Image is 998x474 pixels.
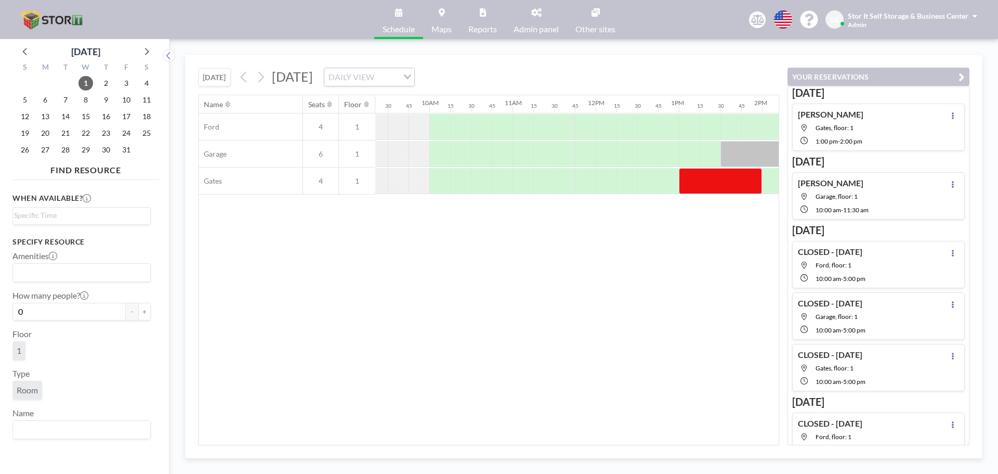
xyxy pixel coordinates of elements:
[18,126,32,140] span: Sunday, October 19, 2025
[58,109,73,124] span: Tuesday, October 14, 2025
[78,143,93,157] span: Wednesday, October 29, 2025
[139,126,154,140] span: Saturday, October 25, 2025
[139,109,154,124] span: Saturday, October 18, 2025
[816,193,858,200] span: Garage, floor: 1
[843,326,865,334] span: 5:00 PM
[614,103,620,109] div: 15
[17,9,88,30] img: organization-logo
[324,68,414,86] div: Search for option
[468,103,475,109] div: 30
[199,122,219,132] span: Ford
[841,275,843,283] span: -
[843,275,865,283] span: 5:00 PM
[339,176,375,186] span: 1
[841,326,843,334] span: -
[489,103,495,109] div: 45
[816,433,851,441] span: Ford, floor: 1
[843,206,869,214] span: 11:30 AM
[38,143,52,157] span: Monday, October 27, 2025
[816,326,841,334] span: 10:00 AM
[99,143,113,157] span: Thursday, October 30, 2025
[339,122,375,132] span: 1
[787,68,969,86] button: YOUR RESERVATIONS
[792,395,965,408] h3: [DATE]
[739,103,745,109] div: 45
[204,100,223,109] div: Name
[816,275,841,283] span: 10:00 AM
[718,103,724,109] div: 30
[199,176,222,186] span: Gates
[792,86,965,99] h3: [DATE]
[12,290,88,301] label: How many people?
[308,100,325,109] div: Seats
[17,345,21,355] span: 1
[431,25,452,33] span: Maps
[12,368,30,379] label: Type
[14,210,145,221] input: Search for option
[422,99,439,107] div: 10AM
[119,109,134,124] span: Friday, October 17, 2025
[139,93,154,107] span: Saturday, October 11, 2025
[303,176,338,186] span: 4
[12,329,32,339] label: Floor
[848,21,866,29] span: Admin
[572,103,579,109] div: 45
[13,421,150,439] div: Search for option
[303,149,338,159] span: 6
[406,103,412,109] div: 45
[697,103,703,109] div: 15
[58,143,73,157] span: Tuesday, October 28, 2025
[798,418,862,429] h4: CLOSED - [DATE]
[99,109,113,124] span: Thursday, October 16, 2025
[116,61,136,75] div: F
[830,15,839,24] span: S&
[199,149,227,159] span: Garage
[792,155,965,168] h3: [DATE]
[344,100,362,109] div: Floor
[58,126,73,140] span: Tuesday, October 21, 2025
[35,61,56,75] div: M
[816,364,853,372] span: Gates, floor: 1
[76,61,96,75] div: W
[816,137,838,145] span: 1:00 PM
[798,178,863,188] h4: [PERSON_NAME]
[377,70,397,84] input: Search for option
[198,68,231,86] button: [DATE]
[12,161,159,175] h4: FIND RESOURCE
[78,76,93,91] span: Wednesday, October 1, 2025
[15,61,35,75] div: S
[78,126,93,140] span: Wednesday, October 22, 2025
[14,266,145,279] input: Search for option
[38,126,52,140] span: Monday, October 20, 2025
[841,206,843,214] span: -
[303,122,338,132] span: 4
[38,109,52,124] span: Monday, October 13, 2025
[792,224,965,237] h3: [DATE]
[14,423,145,437] input: Search for option
[848,11,968,20] span: Stor It Self Storage & Business Center
[18,143,32,157] span: Sunday, October 26, 2025
[671,99,684,107] div: 1PM
[17,385,38,395] span: Room
[12,408,34,418] label: Name
[588,99,605,107] div: 12PM
[78,109,93,124] span: Wednesday, October 15, 2025
[38,93,52,107] span: Monday, October 6, 2025
[136,61,156,75] div: S
[816,261,851,269] span: Ford, floor: 1
[99,126,113,140] span: Thursday, October 23, 2025
[838,137,840,145] span: -
[655,103,662,109] div: 45
[816,378,841,386] span: 10:00 AM
[514,25,559,33] span: Admin panel
[798,109,863,120] h4: [PERSON_NAME]
[99,76,113,91] span: Thursday, October 2, 2025
[96,61,116,75] div: T
[816,206,841,214] span: 10:00 AM
[339,149,375,159] span: 1
[126,303,138,321] button: -
[635,103,641,109] div: 30
[385,103,391,109] div: 30
[383,25,415,33] span: Schedule
[119,93,134,107] span: Friday, October 10, 2025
